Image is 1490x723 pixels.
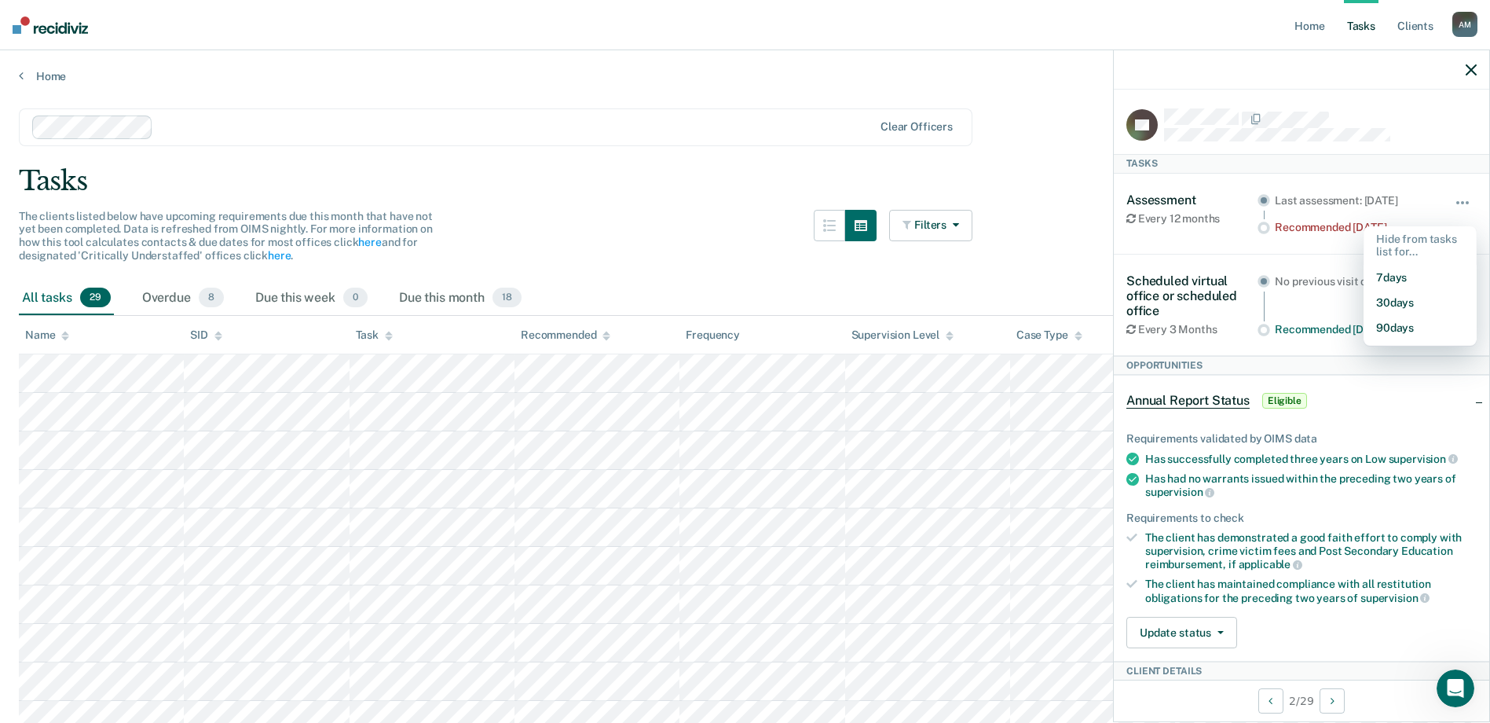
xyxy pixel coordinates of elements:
[49,515,62,527] button: Gif picker
[1275,323,1433,336] div: Recommended [DATE]
[880,120,953,134] div: Clear officers
[45,9,70,34] div: Profile image for Krysty
[1364,226,1477,266] div: Hide from tasks list for...
[13,428,302,527] div: Krysty says…
[1364,315,1477,340] button: 90 days
[396,281,525,316] div: Due this month
[10,6,40,36] button: go back
[1320,688,1345,714] button: Next Client
[1145,472,1477,499] div: Has had no warrants issued within the preceding two years of
[94,303,129,314] b: Krysty
[1126,273,1258,319] div: Scheduled virtual office or scheduled office
[889,210,972,241] button: Filters
[1145,486,1214,498] span: supervision
[492,288,522,308] span: 18
[1114,662,1489,681] div: Client Details
[246,6,276,36] button: Home
[851,328,954,342] div: Supervision Level
[13,335,302,402] div: Krysty says…
[80,288,111,308] span: 29
[686,328,740,342] div: Frequency
[13,414,302,415] div: New messages divider
[13,57,302,299] div: Abraham says…
[1262,393,1307,409] span: Eligible
[1275,275,1433,288] div: No previous visit on record
[25,328,69,342] div: Name
[269,508,295,534] button: Send a message…
[1114,680,1489,721] div: 2 / 29
[76,8,116,20] h1: Krysty
[1114,356,1489,375] div: Opportunities
[139,281,227,316] div: Overdue
[1114,376,1489,426] div: Annual Report StatusEligible
[1275,194,1433,207] div: Last assessment: [DATE]
[19,210,433,262] span: The clients listed below have upcoming requirements due this month that have not yet been complet...
[521,328,610,342] div: Recommended
[1126,212,1258,226] div: Every 12 months
[1364,265,1477,290] button: 7 days
[1258,688,1283,714] button: Previous Client
[268,249,291,262] a: here
[1126,393,1250,409] span: Annual Report Status
[190,328,222,342] div: SID
[19,165,1471,197] div: Tasks
[1452,12,1477,37] div: A M
[94,302,241,316] div: joined the conversation
[13,299,302,335] div: Krysty says…
[252,281,371,316] div: Due this week
[358,236,381,248] a: here
[13,428,258,493] div: This person's OIMS is showing Low but their Visual Contact Sheet is showing High (this person sho...
[1239,558,1302,571] span: applicable
[1126,617,1237,648] button: Update status
[25,437,245,483] div: This person's OIMS is showing Low but their Visual Contact Sheet is showing High (this person sho...
[1145,578,1477,604] div: The client has maintained compliance with all restitution obligations for the preceding two years of
[1126,432,1477,446] div: Requirements validated by OIMS data
[1360,592,1430,604] span: supervision
[1126,193,1258,207] div: Assessment
[75,515,87,527] button: Upload attachment
[1389,453,1458,465] span: supervision
[24,515,37,527] button: Emoji picker
[199,288,224,308] span: 8
[356,328,393,342] div: Task
[1275,221,1433,234] div: Recommended [DATE]
[1126,512,1477,525] div: Requirements to check
[1437,670,1474,707] iframe: Intercom live chat
[74,301,90,317] div: Profile image for Krysty
[343,288,368,308] span: 0
[25,344,245,391] div: Confirming receipt and will investigate why the contact is not registering in the Supervision Ass...
[1016,328,1082,342] div: Case Type
[1126,323,1258,336] div: Every 3 Months
[1145,531,1477,571] div: The client has demonstrated a good faith effort to comply with supervision, crime victim fees and...
[13,335,258,400] div: Confirming receipt and will investigate why the contact is not registering in the Supervision Ass...
[1145,452,1477,466] div: Has successfully completed three years on Low
[13,17,88,34] img: Recidiviz
[76,20,108,35] p: Active
[1364,290,1477,315] button: 30 days
[19,281,114,316] div: All tasks
[276,6,304,35] div: Close
[1114,154,1489,173] div: Tasks
[19,69,1471,83] a: Home
[13,482,301,508] textarea: Message…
